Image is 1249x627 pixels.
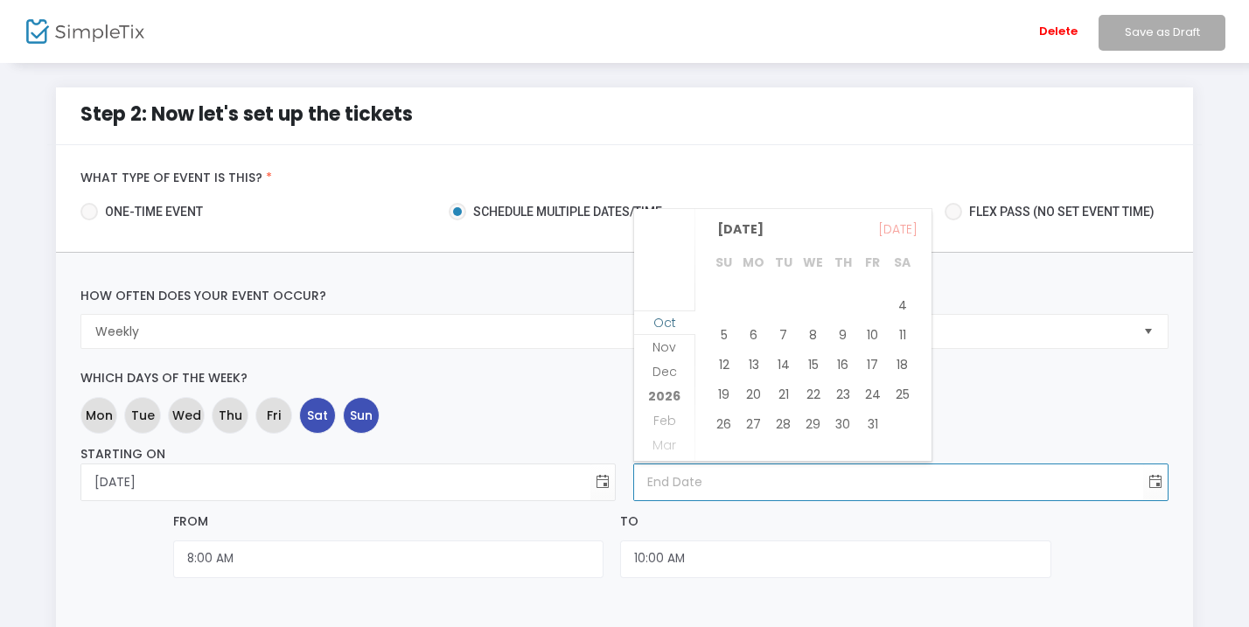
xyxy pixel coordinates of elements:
[769,409,799,439] span: 28
[769,320,799,350] td: Tuesday, October 7, 2025
[73,278,1177,315] label: How often does your event occur?
[98,203,203,221] span: one-time event
[80,171,1168,186] label: What type of event is this?
[1136,315,1161,348] button: Select
[466,203,662,221] span: Schedule multiple dates/time
[81,464,590,500] input: Start Date
[173,540,604,578] input: Start Time
[888,380,918,409] span: 25
[858,409,888,439] td: Friday, October 31, 2025
[307,406,328,424] span: Sat
[799,409,828,439] span: 29
[858,350,888,380] td: Friday, October 17, 2025
[769,380,799,409] td: Tuesday, October 21, 2025
[709,320,739,350] span: 5
[131,406,155,424] span: Tue
[709,216,771,242] span: [DATE]
[350,406,373,424] span: Sun
[858,380,888,409] td: Friday, October 24, 2025
[653,314,676,331] span: Oct
[888,320,918,350] span: 11
[769,320,799,350] span: 7
[86,406,113,424] span: Mon
[709,350,739,380] td: Sunday, October 12, 2025
[709,409,739,439] td: Sunday, October 26, 2025
[739,380,769,409] td: Monday, October 20, 2025
[648,387,680,405] span: 2026
[709,409,739,439] span: 26
[652,436,676,454] span: Mar
[799,350,828,380] span: 15
[888,350,918,380] td: Saturday, October 18, 2025
[739,350,769,380] span: 13
[739,320,769,350] td: Monday, October 6, 2025
[769,409,799,439] td: Tuesday, October 28, 2025
[652,363,677,380] span: Dec
[799,409,828,439] td: Wednesday, October 29, 2025
[769,350,799,380] td: Tuesday, October 14, 2025
[858,409,888,439] span: 31
[828,350,858,380] span: 16
[739,409,769,439] td: Monday, October 27, 2025
[173,512,604,531] div: From
[828,380,858,409] td: Thursday, October 23, 2025
[799,350,828,380] td: Wednesday, October 15, 2025
[73,360,1177,397] label: Which days of the week?
[739,320,769,350] span: 6
[267,406,281,424] span: Fri
[172,406,201,424] span: Wed
[95,323,1128,340] span: Weekly
[80,445,616,463] div: Starting on
[652,338,676,356] span: Nov
[653,412,676,429] span: Feb
[620,540,1050,578] input: End Time
[739,409,769,439] span: 27
[888,320,918,350] td: Saturday, October 11, 2025
[219,406,242,424] span: Thu
[799,380,828,409] span: 22
[828,320,858,350] td: Thursday, October 9, 2025
[962,203,1155,221] span: Flex pass (no set event time)
[709,380,739,409] td: Sunday, October 19, 2025
[888,290,918,320] td: Saturday, October 4, 2025
[634,464,1143,500] input: End Date
[828,409,858,439] td: Thursday, October 30, 2025
[739,380,769,409] span: 20
[828,320,858,350] span: 9
[858,320,888,350] span: 10
[80,101,413,128] span: Step 2: Now let's set up the tickets
[888,380,918,409] td: Saturday, October 25, 2025
[739,350,769,380] td: Monday, October 13, 2025
[769,350,799,380] span: 14
[858,320,888,350] td: Friday, October 10, 2025
[709,320,739,350] td: Sunday, October 5, 2025
[858,380,888,409] span: 24
[620,512,1050,531] div: To
[828,409,858,439] span: 30
[590,464,615,500] button: Toggle calendar
[799,320,828,350] span: 8
[709,380,739,409] span: 19
[828,350,858,380] td: Thursday, October 16, 2025
[828,380,858,409] span: 23
[1039,8,1078,55] span: Delete
[799,380,828,409] td: Wednesday, October 22, 2025
[799,320,828,350] td: Wednesday, October 8, 2025
[888,350,918,380] span: 18
[769,380,799,409] span: 21
[858,350,888,380] span: 17
[1143,464,1168,500] button: Toggle calendar
[888,290,918,320] span: 4
[709,350,739,380] span: 12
